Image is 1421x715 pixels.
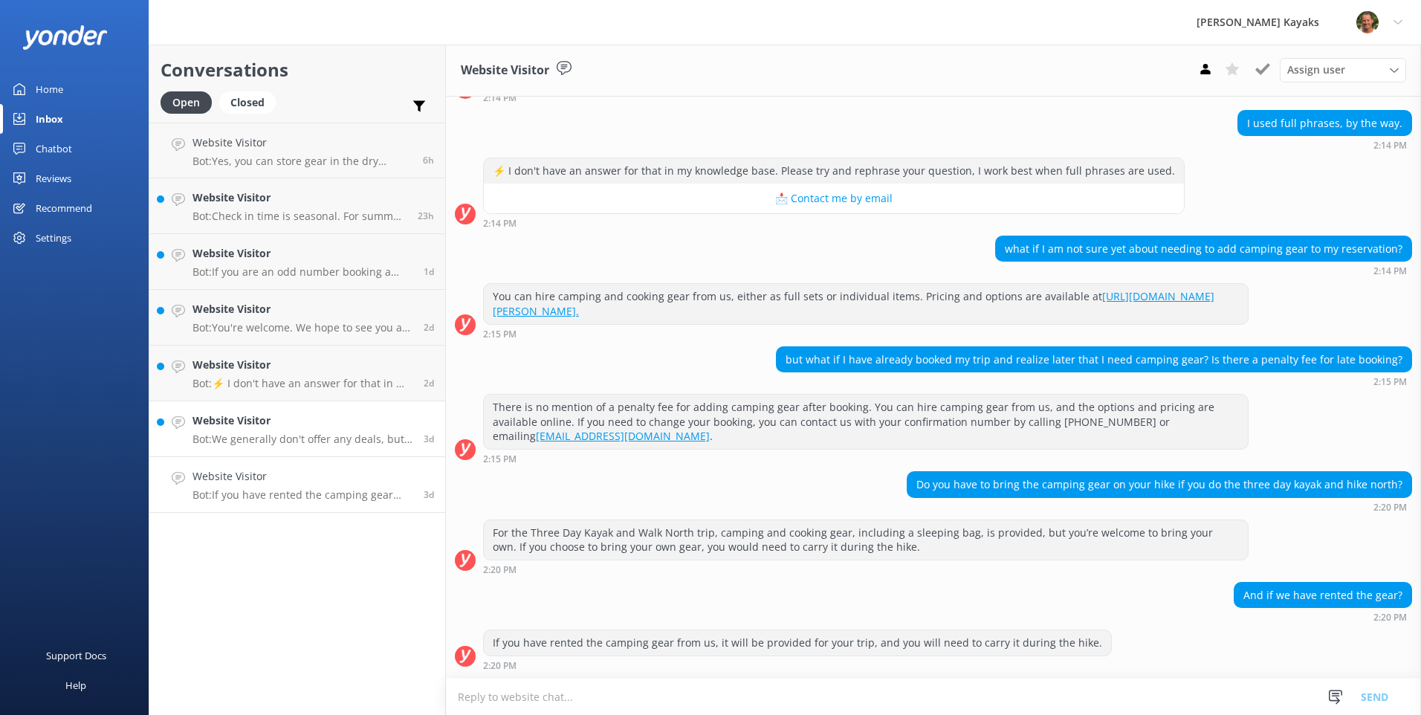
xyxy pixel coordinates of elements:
strong: 2:20 PM [1373,503,1407,512]
span: Sep 10 2025 02:20pm (UTC +12:00) Pacific/Auckland [424,488,434,501]
h3: Website Visitor [461,61,549,80]
span: Sep 14 2025 05:54am (UTC +12:00) Pacific/Auckland [423,154,434,166]
p: Bot: Yes, you can store gear in the dry storage areas of a double sea kayak. You can fit the equi... [192,155,412,168]
div: Assign User [1280,58,1406,82]
strong: 2:14 PM [483,219,517,228]
div: Sep 10 2025 02:20pm (UTC +12:00) Pacific/Auckland [1234,612,1412,622]
p: Bot: We generally don't offer any deals, but we occasionally have one-off specials. You can learn... [192,433,412,446]
h4: Website Visitor [192,135,412,151]
h4: Website Visitor [192,190,407,206]
div: You can hire camping and cooking gear from us, either as full sets or individual items. Pricing a... [484,284,1248,323]
strong: 2:14 PM [1373,267,1407,276]
div: Sep 10 2025 02:15pm (UTC +12:00) Pacific/Auckland [483,329,1249,339]
p: Bot: You're welcome. We hope to see you at [PERSON_NAME] Kayaks soon! [192,321,412,334]
h4: Website Visitor [192,468,412,485]
strong: 2:20 PM [1373,613,1407,622]
div: Do you have to bring the camping gear on your hike if you do the three day kayak and hike north? [907,472,1411,497]
strong: 2:20 PM [483,661,517,670]
div: Inbox [36,104,63,134]
span: Sep 11 2025 12:10am (UTC +12:00) Pacific/Auckland [424,433,434,445]
div: There is no mention of a penalty fee for adding camping gear after booking. You can hire camping ... [484,395,1248,449]
p: Bot: ⚡ I don't have an answer for that in my knowledge base. Please try and rephrase your questio... [192,377,412,390]
h4: Website Visitor [192,245,412,262]
div: what if I am not sure yet about needing to add camping gear to my reservation? [996,236,1411,262]
div: Help [65,670,86,700]
div: Sep 10 2025 02:14pm (UTC +12:00) Pacific/Auckland [483,218,1185,228]
a: Website VisitorBot:Yes, you can store gear in the dry storage areas of a double sea kayak. You ca... [149,123,445,178]
div: I used full phrases, by the way. [1238,111,1411,136]
div: Sep 10 2025 02:14pm (UTC +12:00) Pacific/Auckland [995,265,1412,276]
div: And if we have rented the gear? [1234,583,1411,608]
p: Bot: Check in time is seasonal. For summer tours ([DATE] - [DATE]), check in is at 8.15am (except... [192,210,407,223]
strong: 2:15 PM [483,455,517,464]
strong: 2:20 PM [483,566,517,575]
a: Open [161,94,219,110]
div: Support Docs [46,641,106,670]
a: Website VisitorBot:⚡ I don't have an answer for that in my knowledge base. Please try and rephras... [149,346,445,401]
a: Website VisitorBot:You're welcome. We hope to see you at [PERSON_NAME] Kayaks soon!2d [149,290,445,346]
div: Sep 10 2025 02:14pm (UTC +12:00) Pacific/Auckland [483,92,1185,103]
a: Closed [219,94,283,110]
h4: Website Visitor [192,301,412,317]
a: [EMAIL_ADDRESS][DOMAIN_NAME] [536,429,710,443]
div: ⚡ I don't have an answer for that in my knowledge base. Please try and rephrase your question, I ... [484,158,1184,184]
button: 📩 Contact me by email [484,184,1184,213]
strong: 2:14 PM [1373,141,1407,150]
div: Open [161,91,212,114]
img: 49-1662257987.jpg [1356,11,1379,33]
div: Sep 10 2025 02:15pm (UTC +12:00) Pacific/Auckland [483,453,1249,464]
span: Sep 11 2025 04:36pm (UTC +12:00) Pacific/Auckland [424,377,434,389]
span: Sep 12 2025 02:26am (UTC +12:00) Pacific/Auckland [424,321,434,334]
p: Bot: If you are an odd number booking a rental, one of you will be in a single kayak and the rest... [192,265,412,279]
div: Reviews [36,164,71,193]
div: Sep 10 2025 02:20pm (UTC +12:00) Pacific/Auckland [907,502,1412,512]
strong: 2:14 PM [483,94,517,103]
span: Assign user [1287,62,1345,78]
strong: 2:15 PM [483,330,517,339]
div: If you have rented the camping gear from us, it will be provided for your trip, and you will need... [484,630,1111,656]
a: Website VisitorBot:Check in time is seasonal. For summer tours ([DATE] - [DATE]), check in is at ... [149,178,445,234]
div: Sep 10 2025 02:20pm (UTC +12:00) Pacific/Auckland [483,660,1112,670]
p: Bot: If you have rented the camping gear from us, it will be provided for your trip, and you will... [192,488,412,502]
a: [URL][DOMAIN_NAME][PERSON_NAME]. [493,289,1214,318]
div: but what if I have already booked my trip and realize later that I need camping gear? Is there a ... [777,347,1411,372]
div: Sep 10 2025 02:14pm (UTC +12:00) Pacific/Auckland [1237,140,1412,150]
h4: Website Visitor [192,357,412,373]
span: Sep 13 2025 01:21pm (UTC +12:00) Pacific/Auckland [418,210,434,222]
div: Settings [36,223,71,253]
h4: Website Visitor [192,412,412,429]
a: Website VisitorBot:We generally don't offer any deals, but we occasionally have one-off specials.... [149,401,445,457]
div: Recommend [36,193,92,223]
div: Chatbot [36,134,72,164]
div: Closed [219,91,276,114]
h2: Conversations [161,56,434,84]
a: Website VisitorBot:If you have rented the camping gear from us, it will be provided for your trip... [149,457,445,513]
div: Sep 10 2025 02:20pm (UTC +12:00) Pacific/Auckland [483,564,1249,575]
strong: 2:15 PM [1373,378,1407,386]
div: For the Three Day Kayak and Walk North trip, camping and cooking gear, including a sleeping bag, ... [484,520,1248,560]
img: yonder-white-logo.png [22,25,108,50]
div: Sep 10 2025 02:15pm (UTC +12:00) Pacific/Auckland [776,376,1412,386]
a: Website VisitorBot:If you are an odd number booking a rental, one of you will be in a single kaya... [149,234,445,290]
span: Sep 13 2025 05:28am (UTC +12:00) Pacific/Auckland [424,265,434,278]
div: Home [36,74,63,104]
